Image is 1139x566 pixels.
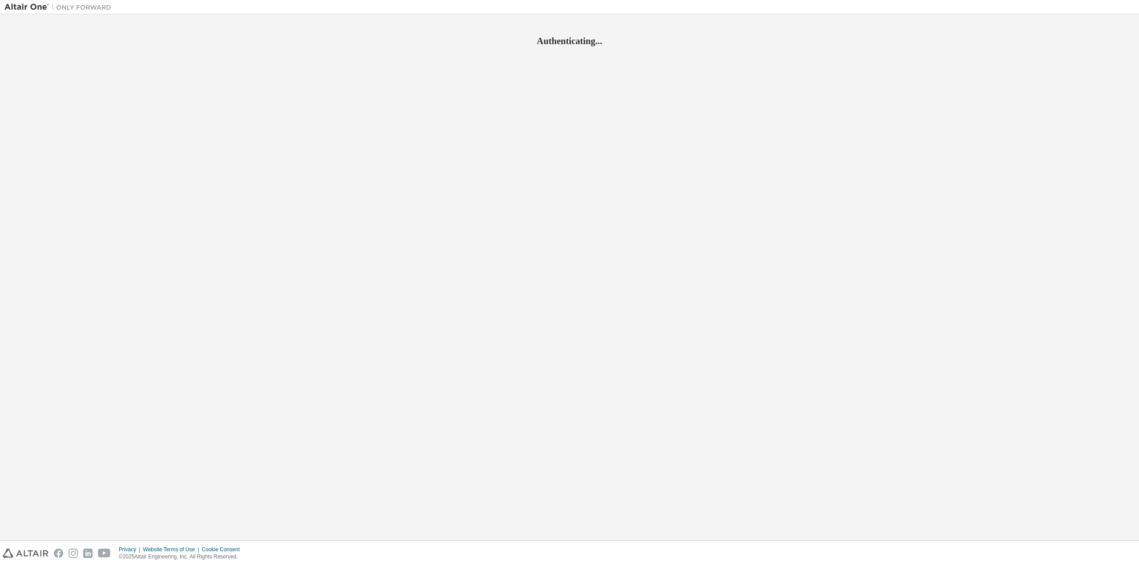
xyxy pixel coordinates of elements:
[202,546,245,553] div: Cookie Consent
[119,553,245,561] p: © 2025 Altair Engineering, Inc. All Rights Reserved.
[4,35,1135,47] h2: Authenticating...
[3,549,48,558] img: altair_logo.svg
[143,546,202,553] div: Website Terms of Use
[83,549,93,558] img: linkedin.svg
[4,3,116,12] img: Altair One
[119,546,143,553] div: Privacy
[98,549,111,558] img: youtube.svg
[69,549,78,558] img: instagram.svg
[54,549,63,558] img: facebook.svg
